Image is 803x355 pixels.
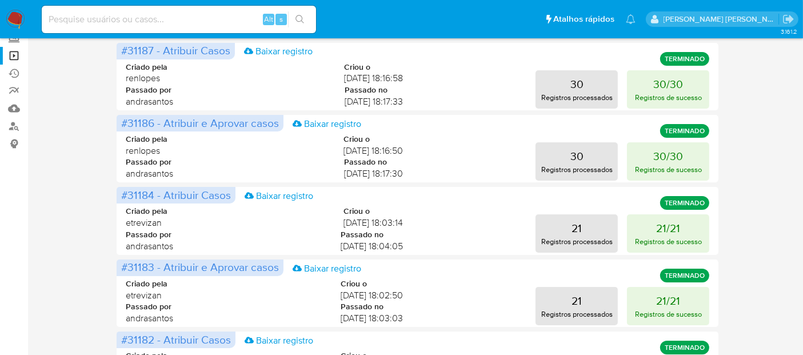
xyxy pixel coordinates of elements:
a: Notificações [626,14,636,24]
input: Pesquise usuários ou casos... [42,12,316,27]
a: Sair [782,13,794,25]
span: s [279,14,283,25]
span: 3.161.2 [781,27,797,36]
span: Atalhos rápidos [553,13,614,25]
button: search-icon [288,11,311,27]
span: Alt [264,14,273,25]
p: luciana.joia@mercadopago.com.br [664,14,779,25]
